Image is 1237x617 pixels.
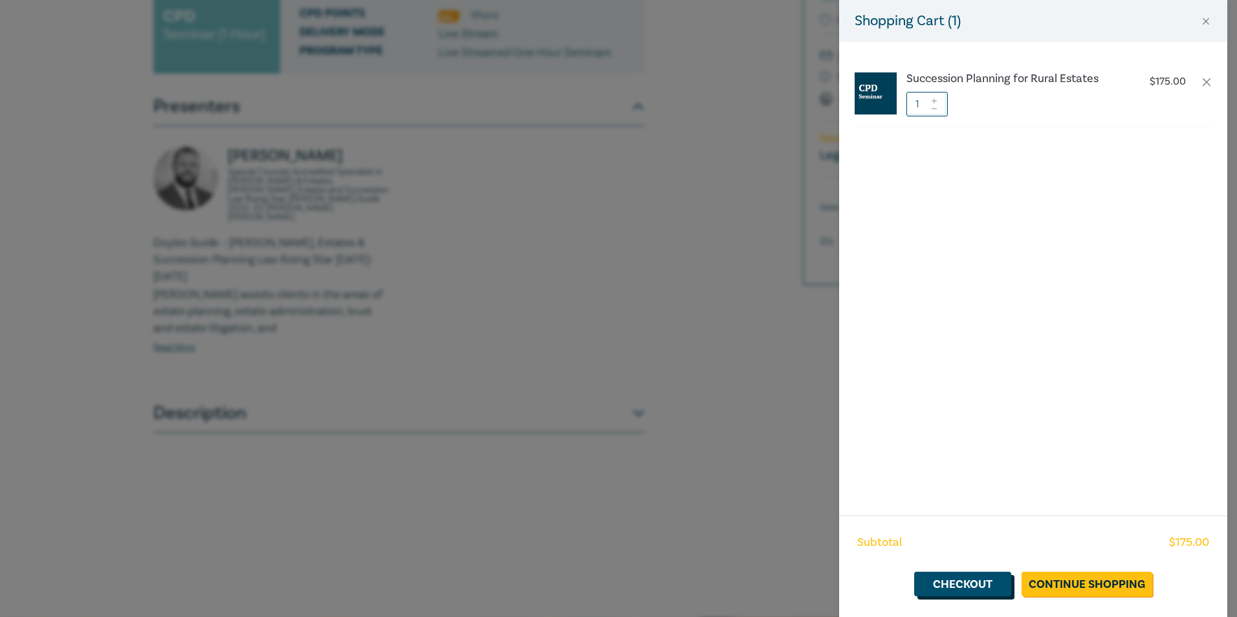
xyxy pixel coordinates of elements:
[855,10,961,32] h5: Shopping Cart ( 1 )
[906,72,1121,85] a: Succession Planning for Rural Estates
[1200,16,1212,27] button: Close
[914,572,1011,596] a: Checkout
[1022,572,1152,596] a: Continue Shopping
[1150,76,1186,88] p: $ 175.00
[906,92,948,116] input: 1
[1169,534,1209,551] span: $ 175.00
[855,72,897,114] img: CPD%20Seminar.jpg
[857,534,902,551] span: Subtotal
